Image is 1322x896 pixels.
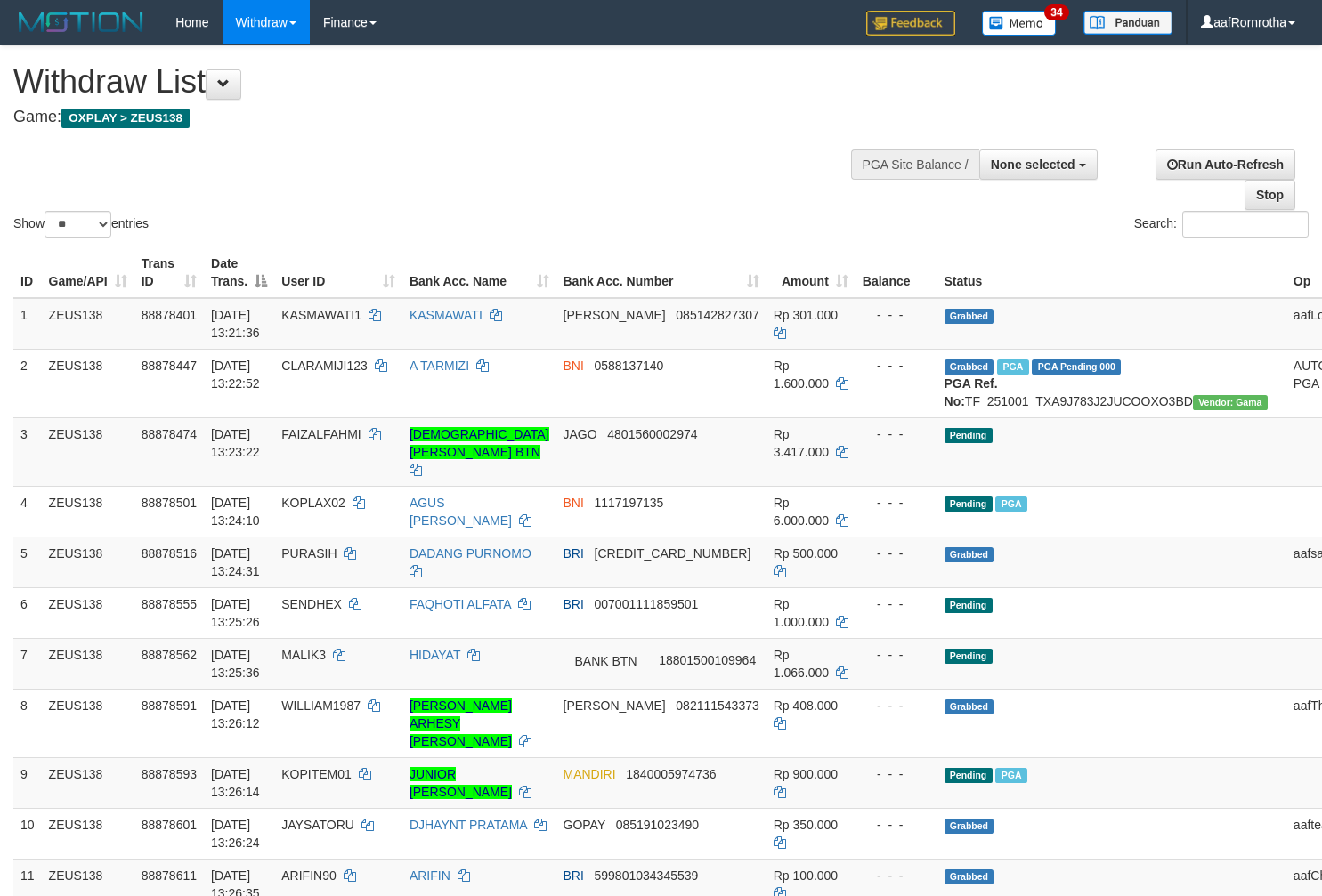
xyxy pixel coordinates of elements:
a: AGUS [PERSON_NAME] [410,496,512,528]
b: PGA Ref. No: [945,376,998,408]
span: Vendor URL: https://trx31.1velocity.biz [1193,395,1268,410]
td: 2 [13,349,42,417]
span: 88878562 [142,648,197,662]
div: - - - [863,357,930,375]
span: 34 [1044,4,1068,20]
span: Rp 100.000 [774,868,838,883]
img: panduan.png [1083,11,1172,35]
button: None selected [979,149,1098,180]
td: TF_251001_TXA9J783J2JUCOOXO3BD [937,349,1286,417]
span: Marked by aafsolysreylen [995,768,1026,783]
span: Rp 900.000 [774,767,838,781]
span: [PERSON_NAME] [564,308,666,322]
span: [DATE] 13:25:36 [211,648,260,680]
a: FAQHOTI ALFATA [410,597,511,611]
img: Feedback.jpg [866,11,955,36]
span: OXPLAY > ZEUS138 [61,109,190,128]
span: [DATE] 13:26:14 [211,767,260,799]
span: Rp 1.600.000 [774,359,829,391]
span: 88878591 [142,698,197,713]
span: Marked by aafpengsreynich [997,359,1028,375]
span: 88878593 [142,767,197,781]
a: A TARMIZI [410,359,469,373]
span: BANK BTN [564,646,649,676]
th: Trans ID: activate to sort column ascending [134,247,204,298]
th: Status [937,247,1286,298]
a: HIDAYAT [410,648,460,662]
span: JAYSATORU [281,818,354,832]
span: [DATE] 13:22:52 [211,359,260,391]
span: PGA Pending [1032,359,1121,375]
span: Copy 18801500109964 to clipboard [659,652,756,666]
span: [DATE] 13:21:36 [211,308,260,340]
div: PGA Site Balance / [851,149,979,180]
span: Grabbed [945,309,994,324]
span: JAGO [564,427,597,441]
span: [PERSON_NAME] [564,698,666,713]
td: 7 [13,638,42,689]
th: ID [13,247,42,298]
span: 88878601 [142,818,197,832]
span: 88878611 [142,868,197,883]
span: Rp 6.000.000 [774,496,829,528]
span: Copy 100801008713505 to clipboard [595,546,751,561]
span: CLARAMIJI123 [281,359,367,373]
div: - - - [863,425,930,443]
th: Date Trans.: activate to sort column descending [204,247,274,298]
span: KASMAWATI1 [281,308,361,322]
img: MOTION_logo.png [13,9,149,36]
span: KOPITEM01 [281,767,352,781]
span: Rp 1.066.000 [774,648,829,680]
span: BRI [564,597,584,611]
span: Rp 500.000 [774,546,838,561]
th: User ID: activate to sort column ascending [274,247,402,298]
h1: Withdraw List [13,64,864,100]
span: Copy 082111543373 to clipboard [676,698,758,713]
div: - - - [863,595,930,613]
span: [DATE] 13:24:10 [211,496,260,528]
span: 88878474 [142,427,197,441]
span: Grabbed [945,547,994,562]
a: ARIFIN [410,868,450,883]
span: Grabbed [945,869,994,884]
a: Stop [1245,180,1295,210]
img: Button%20Memo.svg [982,11,1057,36]
span: FAIZALFAHMI [281,427,361,441]
td: 6 [13,587,42,638]
td: ZEUS138 [42,349,134,417]
td: ZEUS138 [42,638,134,689]
a: Run Auto-Refresh [1156,149,1295,180]
span: Copy 0588137140 to clipboard [595,359,664,373]
span: WILLIAM1987 [281,698,361,713]
td: ZEUS138 [42,757,134,808]
span: BNI [564,496,584,510]
span: Copy 599801034345539 to clipboard [595,868,699,883]
span: 88878555 [142,597,197,611]
th: Bank Acc. Name: activate to sort column ascending [402,247,556,298]
a: DADANG PURNOMO [410,546,531,561]
div: - - - [863,816,930,834]
span: [DATE] 13:23:22 [211,427,260,459]
span: None selected [991,157,1075,172]
span: 88878447 [142,359,197,373]
th: Balance [856,247,937,298]
a: [PERSON_NAME] ARHESY [PERSON_NAME] [410,698,512,748]
span: Copy 007001111859501 to clipboard [595,597,699,611]
td: 4 [13,486,42,537]
td: ZEUS138 [42,298,134,350]
span: [DATE] 13:26:12 [211,698,260,731]
span: [DATE] 13:25:26 [211,597,260,629]
span: [DATE] 13:24:31 [211,546,260,578]
th: Game/API: activate to sort column ascending [42,247,134,298]
span: Grabbed [945,359,994,375]
span: Pending [945,496,993,512]
a: DJHAYNT PRATAMA [410,818,527,832]
td: ZEUS138 [42,537,134,587]
td: ZEUS138 [42,689,134,757]
span: KOPLAX02 [281,496,345,510]
td: ZEUS138 [42,486,134,537]
td: 3 [13,417,42,486]
span: SENDHEX [281,597,342,611]
td: 9 [13,757,42,808]
span: GOPAY [564,818,605,832]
